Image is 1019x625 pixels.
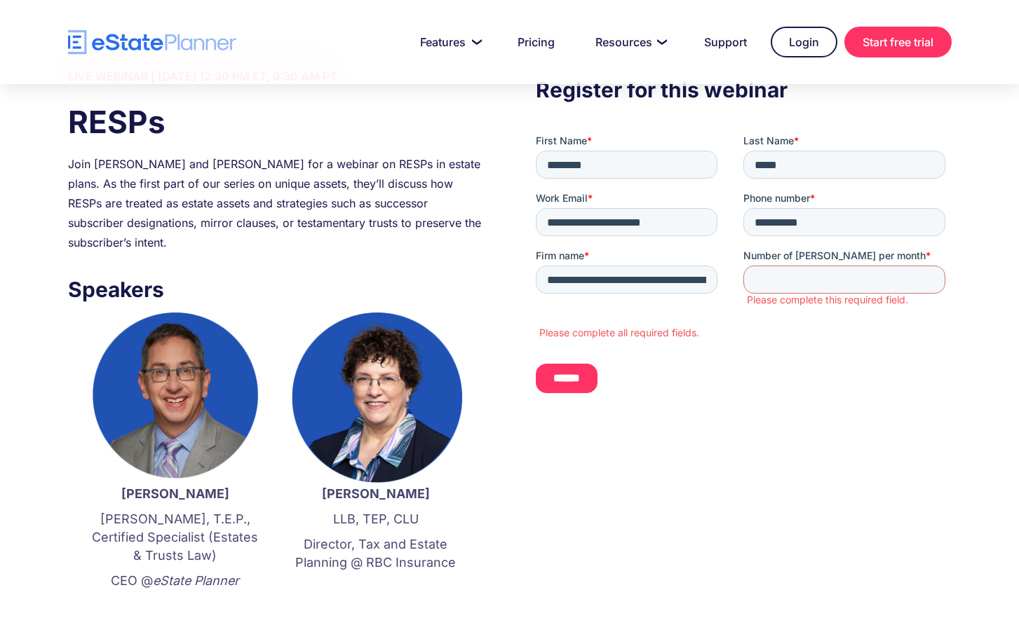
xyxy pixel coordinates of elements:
p: [PERSON_NAME], T.E.P., Certified Specialist (Estates & Trusts Law) [89,510,262,565]
a: Support [687,28,764,56]
em: eState Planner [153,573,239,588]
a: Features [403,28,494,56]
strong: [PERSON_NAME] [121,486,229,501]
p: ‍ [89,597,262,615]
h1: RESPs [68,100,483,144]
div: Join [PERSON_NAME] and [PERSON_NAME] for a webinar on RESPs in estate plans. As the first part of... [68,154,483,252]
a: home [68,30,236,55]
p: LLB, TEP, CLU [290,510,462,528]
h3: Register for this webinar [536,74,951,106]
strong: [PERSON_NAME] [322,486,430,501]
a: Pricing [501,28,572,56]
h3: Speakers [68,273,483,305]
a: Start free trial [844,27,952,57]
p: Director, Tax and Estate Planning @ RBC Insurance [290,535,462,572]
p: CEO @ [89,572,262,590]
a: Login [771,27,837,57]
a: Resources [579,28,680,56]
iframe: Form 0 [536,134,951,418]
p: ‍ [290,579,462,597]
